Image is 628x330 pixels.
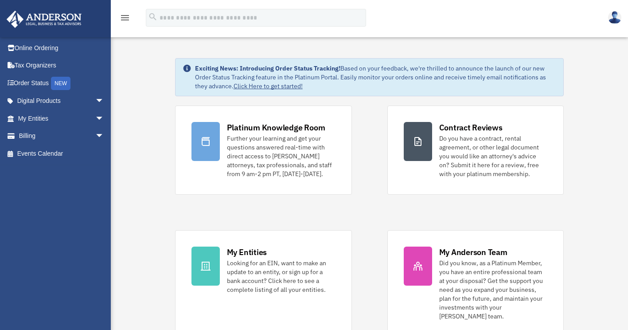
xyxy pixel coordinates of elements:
[608,11,621,24] img: User Pic
[234,82,303,90] a: Click Here to get started!
[6,110,117,127] a: My Entitiesarrow_drop_down
[175,106,352,195] a: Platinum Knowledge Room Further your learning and get your questions answered real-time with dire...
[387,106,564,195] a: Contract Reviews Do you have a contract, rental agreement, or other legal document you would like...
[6,92,117,110] a: Digital Productsarrow_drop_down
[51,77,70,90] div: NEW
[6,39,117,57] a: Online Ordering
[439,134,548,178] div: Do you have a contract, rental agreement, or other legal document you would like an attorney's ad...
[227,247,267,258] div: My Entities
[120,12,130,23] i: menu
[6,57,117,75] a: Tax Organizers
[120,16,130,23] a: menu
[195,64,340,72] strong: Exciting News: Introducing Order Status Tracking!
[148,12,158,22] i: search
[6,74,117,92] a: Order StatusNEW
[95,127,113,145] span: arrow_drop_down
[227,259,335,294] div: Looking for an EIN, want to make an update to an entity, or sign up for a bank account? Click her...
[4,11,84,28] img: Anderson Advisors Platinum Portal
[95,92,113,110] span: arrow_drop_down
[227,122,325,133] div: Platinum Knowledge Room
[6,145,117,162] a: Events Calendar
[439,259,548,321] div: Did you know, as a Platinum Member, you have an entire professional team at your disposal? Get th...
[195,64,557,90] div: Based on your feedback, we're thrilled to announce the launch of our new Order Status Tracking fe...
[95,110,113,128] span: arrow_drop_down
[439,247,507,258] div: My Anderson Team
[227,134,335,178] div: Further your learning and get your questions answered real-time with direct access to [PERSON_NAM...
[439,122,503,133] div: Contract Reviews
[6,127,117,145] a: Billingarrow_drop_down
